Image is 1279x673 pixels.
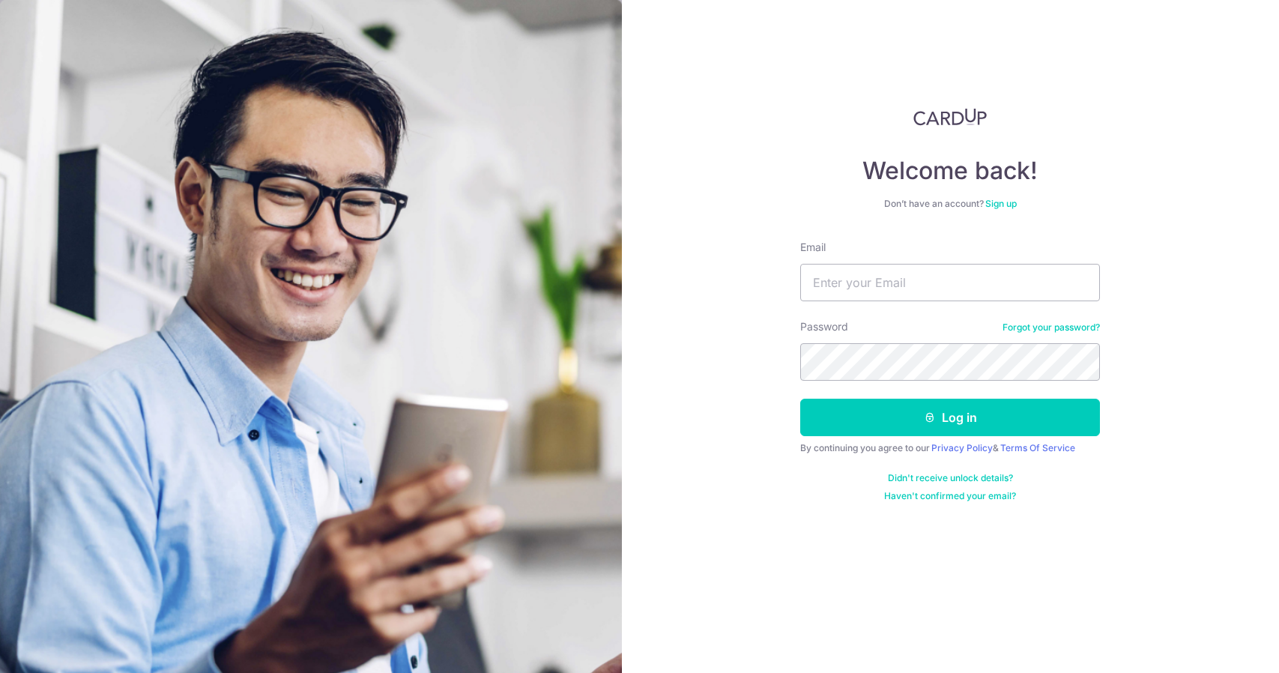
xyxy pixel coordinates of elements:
[931,442,993,453] a: Privacy Policy
[800,198,1100,210] div: Don’t have an account?
[800,240,826,255] label: Email
[800,442,1100,454] div: By continuing you agree to our &
[1003,322,1100,334] a: Forgot your password?
[985,198,1017,209] a: Sign up
[888,472,1013,484] a: Didn't receive unlock details?
[800,319,848,334] label: Password
[800,264,1100,301] input: Enter your Email
[800,156,1100,186] h4: Welcome back!
[1000,442,1075,453] a: Terms Of Service
[800,399,1100,436] button: Log in
[913,108,987,126] img: CardUp Logo
[884,490,1016,502] a: Haven't confirmed your email?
